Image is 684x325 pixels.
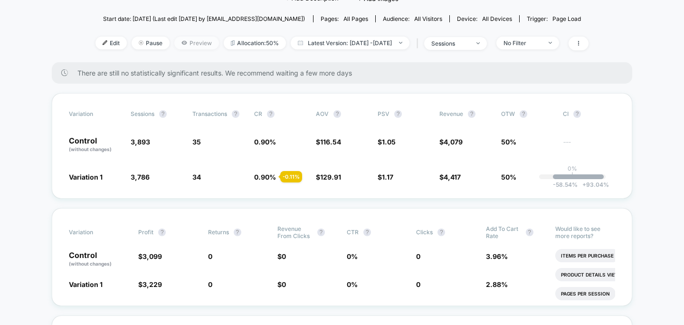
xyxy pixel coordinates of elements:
span: Add To Cart Rate [486,225,521,239]
span: All Visitors [414,15,442,22]
span: 50% [501,138,516,146]
span: 0.90 % [254,138,276,146]
button: ? [573,110,581,118]
p: 0% [568,165,577,172]
span: | [414,37,424,50]
span: Profit [138,229,153,236]
span: 0 [282,280,286,288]
span: 0 % [347,280,358,288]
span: $ [439,138,463,146]
span: Sessions [131,110,154,117]
span: 116.54 [320,138,341,146]
span: 50% [501,173,516,181]
span: $ [378,138,396,146]
button: ? [267,110,275,118]
span: 93.04 % [578,181,609,188]
li: Pages Per Session [555,287,616,300]
span: 1.17 [382,173,393,181]
button: ? [158,229,166,236]
span: Variation 1 [69,173,103,181]
img: rebalance [231,40,235,46]
img: edit [103,40,107,45]
span: 34 [192,173,201,181]
span: 0 [282,252,286,260]
li: Items Per Purchase [555,249,619,262]
span: 4,079 [444,138,463,146]
span: $ [277,252,286,260]
span: Variation 1 [69,280,103,288]
span: 0 % [347,252,358,260]
button: ? [520,110,527,118]
button: ? [232,110,239,118]
span: CTR [347,229,359,236]
span: 3,229 [142,280,162,288]
div: Pages: [321,15,368,22]
span: OTW [501,110,553,118]
span: 3.96 % [486,252,508,260]
span: Preview [174,37,219,49]
span: 0 [208,280,212,288]
span: + [582,181,586,188]
span: all pages [343,15,368,22]
p: Would like to see more reports? [555,225,615,239]
span: 0 [416,252,420,260]
span: $ [138,252,162,260]
button: ? [394,110,402,118]
button: ? [363,229,371,236]
span: Variation [69,225,121,239]
div: Trigger: [527,15,581,22]
span: (without changes) [69,146,112,152]
span: Device: [449,15,519,22]
button: ? [317,229,325,236]
span: 1.05 [382,138,396,146]
img: end [399,42,402,44]
span: 2.88 % [486,280,508,288]
span: PSV [378,110,389,117]
span: Clicks [416,229,433,236]
span: CR [254,110,262,117]
span: Revenue [439,110,463,117]
span: Latest Version: [DATE] - [DATE] [291,37,409,49]
span: $ [138,280,162,288]
span: 3,893 [131,138,150,146]
span: AOV [316,110,329,117]
button: ? [437,229,445,236]
div: - 0.11 % [280,171,302,182]
span: Revenue From Clicks [277,225,313,239]
span: $ [277,280,286,288]
button: ? [526,229,533,236]
button: ? [333,110,341,118]
button: ? [159,110,167,118]
p: Control [69,137,121,153]
span: 129.91 [320,173,341,181]
span: Variation [69,110,121,118]
div: Audience: [383,15,442,22]
img: calendar [298,40,303,45]
span: Start date: [DATE] (Last edit [DATE] by [EMAIL_ADDRESS][DOMAIN_NAME]) [103,15,305,22]
span: 3,786 [131,173,150,181]
div: sessions [431,40,469,47]
span: Pause [132,37,170,49]
span: Transactions [192,110,227,117]
img: end [549,42,552,44]
img: end [139,40,143,45]
span: Allocation: 50% [224,37,286,49]
button: ? [468,110,475,118]
span: -58.54 % [553,181,578,188]
span: CI [563,110,615,118]
span: There are still no statistically significant results. We recommend waiting a few more days [77,69,613,77]
li: Product Details Views Rate [555,268,642,281]
span: Returns [208,229,229,236]
span: 0.90 % [254,173,276,181]
p: Control [69,251,129,268]
span: 4,417 [444,173,461,181]
span: $ [378,173,393,181]
img: end [476,42,480,44]
span: Page Load [552,15,581,22]
button: ? [234,229,241,236]
div: No Filter [503,39,541,47]
span: Edit [95,37,127,49]
span: $ [316,138,341,146]
span: 0 [416,280,420,288]
span: 35 [192,138,201,146]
